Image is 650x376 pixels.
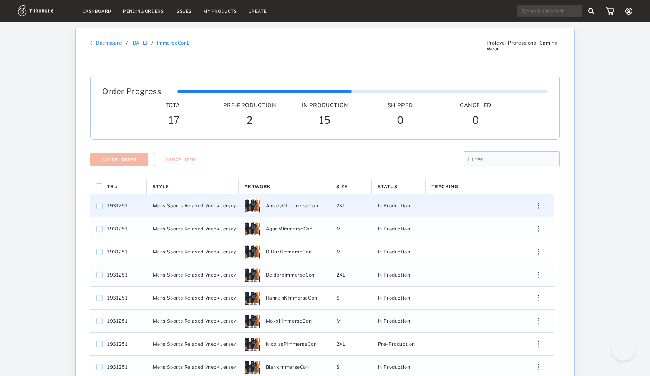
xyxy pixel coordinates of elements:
span: In Production [378,247,410,257]
span: Mens Sports Relaxed Vneck Jersey - 350 [153,224,251,234]
div: Press SPACE to select this row. [90,194,554,217]
img: logo.1c10ca64.svg [18,5,71,16]
span: 1931251 [107,201,128,211]
span: In Production [378,224,410,234]
span: Mens Sports Relaxed Vneck Jersey - 350 [153,362,251,372]
div: 2XL [330,194,372,217]
span: 1931251 [107,247,128,257]
span: Pre-Production [223,102,276,108]
span: Total [166,102,184,108]
span: 1931251 [107,316,128,326]
img: meatball_vertical.0c7b41df.svg [538,295,539,301]
span: Cancel Item [166,157,196,162]
span: 1931251 [107,224,128,234]
div: Press SPACE to select this row. [90,310,554,333]
span: Shipped [388,102,413,108]
span: 15 [319,114,331,128]
span: DeidaraImmerseCon [266,270,315,280]
span: Order Progress [102,87,161,96]
img: meatball_vertical.0c7b41df.svg [538,272,539,278]
span: 2 [247,114,253,128]
span: T6 # [107,184,118,189]
div: 2XL [330,333,372,355]
span: In Production [378,201,410,211]
span: BlankImmerseCon [266,362,309,372]
div: / [126,40,128,46]
span: AnsleyVTImmerseCon [266,201,318,211]
img: a62bc6b1-b8ab-4337-87ec-9c413a606acd-XS.jpg [245,359,260,375]
div: Press SPACE to select this row. [90,263,554,287]
span: Mens Sports Relaxed Vneck Jersey - 350 [153,316,251,326]
img: meatball_vertical.0c7b41df.svg [538,341,539,347]
span: Size [336,184,348,189]
span: Mens Sports Relaxed Vneck Jersey - 350 [153,247,251,257]
span: Mens Sports Relaxed Vneck Jersey - 350 [153,201,251,211]
span: 1931251 [107,362,128,372]
img: meatball_vertical.0c7b41df.svg [538,318,539,324]
div: Press SPACE to select this row. [90,240,554,263]
div: Press SPACE to select this row. [90,333,554,356]
span: In Production [378,316,410,326]
div: M [330,217,372,240]
span: AquaMImmerseCon [266,224,313,234]
button: Cancel Item [154,153,208,166]
a: My Products [203,8,237,14]
input: Search Order # [517,5,582,17]
img: meatball_vertical.0c7b41df.svg [538,249,539,255]
div: Cancel Order [102,157,136,162]
img: meatball_vertical.0c7b41df.svg [538,364,539,370]
a: Pending Orders [123,8,164,14]
div: M [330,240,372,263]
span: 1931251 [107,270,128,280]
a: ImmerseCon1 [157,40,189,46]
span: Artwork [244,184,271,189]
input: Filter [464,151,560,167]
a: Dashboard [82,8,111,14]
span: Style [153,184,169,189]
span: In Production [378,270,410,280]
span: Mens Sports Relaxed Vneck Jersey - 350 [153,339,251,349]
div: S [330,287,372,309]
div: / [151,40,153,46]
img: 94f1c484-160c-417a-8dd3-1697b233b33f-XS.jpg [245,290,260,306]
img: meatball_vertical.0c7b41df.svg [538,226,539,232]
span: Mens Sports Relaxed Vneck Jersey - 350 [153,293,251,303]
span: Prolevel Professional Gaming Wear [487,40,560,51]
img: 30e0f151-9fa4-4ac9-b509-6f131954697e-XS.jpg [245,336,260,352]
span: MoxxiiImmerseCon [266,316,312,326]
a: Create [249,8,267,14]
iframe: Toggle Customer Support [612,338,635,361]
a: [DATE] [131,40,148,46]
div: Press SPACE to select this row. [90,287,554,310]
span: In Production [378,293,410,303]
span: Tracking [431,184,458,189]
span: 17 [169,114,180,128]
a: Dashboard [96,40,122,46]
span: In Production [378,362,410,372]
span: Status [378,184,398,189]
span: D HurtImmerseCon [266,247,312,257]
span: HannahKImmerseCon [266,293,317,303]
img: 16c3b832-78a3-4886-909e-3e2f827a17f5-XS.jpg [245,244,260,260]
span: 1931251 [107,293,128,303]
div: 2XL [330,263,372,286]
img: 9dd412be-4c38-4089-af19-9ce5f4ea36c5-XS.jpg [245,221,260,237]
span: Mens Sports Relaxed Vneck Jersey - 350 [153,270,251,280]
span: In Production [302,102,348,108]
div: Press SPACE to select this row. [90,217,554,240]
button: Cancel Order [90,153,148,166]
a: Issues [175,8,192,14]
span: 0 [397,114,404,128]
img: icon_cart.dab5cea1.svg [606,7,614,15]
img: back_bracket.f28aa67b.svg [90,41,92,45]
img: fe31c00c-fd6b-42d4-8084-1751ee79d7da-XS.jpg [245,313,260,329]
span: Pre-Production [378,339,415,349]
img: 74c379b1-cd63-4d91-be53-630d6bd9d6c9-XS.jpg [245,267,260,283]
span: 1931251 [107,339,128,349]
img: meatball_vertical.0c7b41df.svg [538,203,539,209]
span: 0 [472,114,479,128]
img: 71eb7dfd-684d-49b9-8bd2-774300bfa7cc-XS.jpg [245,198,260,214]
span: NicolasPImmerseCon [266,339,317,349]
